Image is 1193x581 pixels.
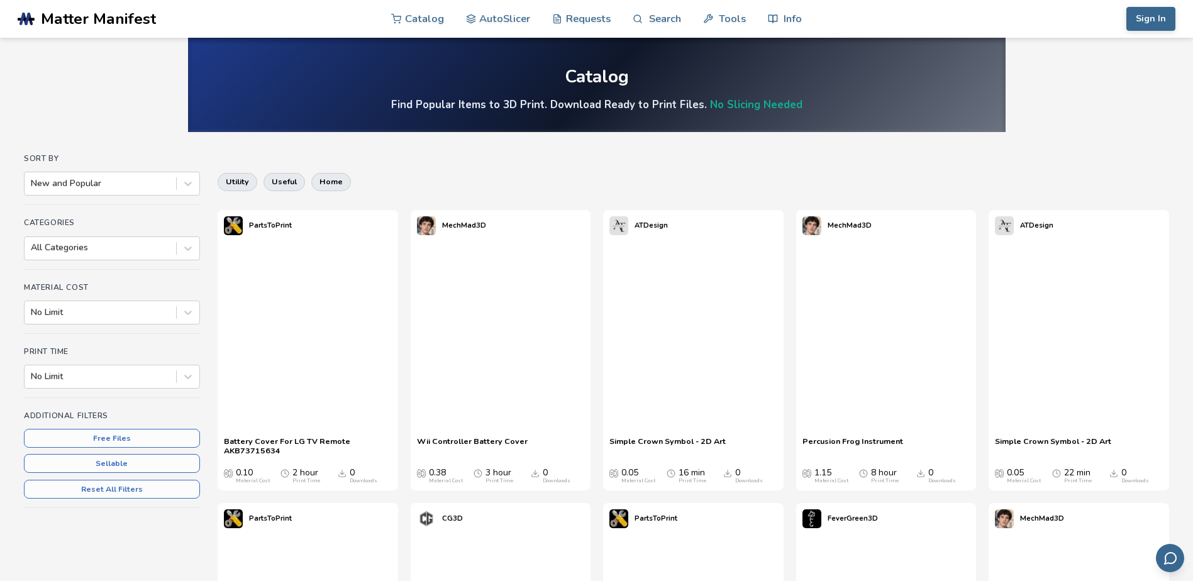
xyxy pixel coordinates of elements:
[486,468,513,484] div: 3 hour
[828,512,878,525] p: FeverGreen3D
[31,372,33,382] input: No Limit
[350,468,377,484] div: 0
[218,503,298,534] a: PartsToPrint's profilePartsToPrint
[442,219,486,232] p: MechMad3D
[635,512,677,525] p: PartsToPrint
[814,478,848,484] div: Material Cost
[802,509,821,528] img: FeverGreen3D's profile
[224,216,243,235] img: PartsToPrint's profile
[350,478,377,484] div: Downloads
[735,468,763,484] div: 0
[995,509,1014,528] img: MechMad3D's profile
[411,503,469,534] a: CG3D's profileCG3D
[249,512,292,525] p: PartsToPrint
[24,454,200,473] button: Sellable
[41,10,156,28] span: Matter Manifest
[621,468,655,484] div: 0.05
[621,478,655,484] div: Material Cost
[802,436,903,455] a: Percusion Frog Instrument
[531,468,540,478] span: Downloads
[292,478,320,484] div: Print Time
[411,210,492,241] a: MechMad3D's profileMechMad3D
[474,468,482,478] span: Average Print Time
[224,468,233,478] span: Average Cost
[1007,478,1041,484] div: Material Cost
[24,411,200,420] h4: Additional Filters
[24,347,200,356] h4: Print Time
[603,210,674,241] a: ATDesign's profileATDesign
[565,67,629,87] div: Catalog
[543,478,570,484] div: Downloads
[543,468,570,484] div: 0
[31,243,33,253] input: All Categories
[31,179,33,189] input: New and Popular
[417,216,436,235] img: MechMad3D's profile
[249,219,292,232] p: PartsToPrint
[916,468,925,478] span: Downloads
[218,210,298,241] a: PartsToPrint's profilePartsToPrint
[859,468,868,478] span: Average Print Time
[1020,219,1053,232] p: ATDesign
[802,468,811,478] span: Average Cost
[710,97,802,112] a: No Slicing Needed
[735,478,763,484] div: Downloads
[796,503,884,534] a: FeverGreen3D's profileFeverGreen3D
[24,480,200,499] button: Reset All Filters
[814,468,848,484] div: 1.15
[995,216,1014,235] img: ATDesign's profile
[679,478,706,484] div: Print Time
[871,478,899,484] div: Print Time
[995,468,1004,478] span: Average Cost
[429,468,463,484] div: 0.38
[1064,468,1092,484] div: 22 min
[236,478,270,484] div: Material Cost
[417,468,426,478] span: Average Cost
[1064,478,1092,484] div: Print Time
[417,509,436,528] img: CG3D's profile
[609,509,628,528] img: PartsToPrint's profile
[24,218,200,227] h4: Categories
[311,173,351,191] button: home
[391,97,802,112] h4: Find Popular Items to 3D Print. Download Ready to Print Files.
[1126,7,1175,31] button: Sign In
[280,468,289,478] span: Average Print Time
[264,173,305,191] button: useful
[224,436,392,455] a: Battery Cover For LG TV Remote AKB73715634
[1020,512,1064,525] p: MechMad3D
[236,468,270,484] div: 0.10
[609,468,618,478] span: Average Cost
[609,436,726,455] a: Simple Crown Symbol - 2D Art
[796,210,878,241] a: MechMad3D's profileMechMad3D
[609,216,628,235] img: ATDesign's profile
[224,509,243,528] img: PartsToPrint's profile
[667,468,675,478] span: Average Print Time
[1121,468,1149,484] div: 0
[995,436,1111,455] a: Simple Crown Symbol - 2D Art
[603,503,684,534] a: PartsToPrint's profilePartsToPrint
[1121,478,1149,484] div: Downloads
[679,468,706,484] div: 16 min
[218,173,257,191] button: utility
[1156,544,1184,572] button: Send feedback via email
[442,512,463,525] p: CG3D
[871,468,899,484] div: 8 hour
[635,219,668,232] p: ATDesign
[429,478,463,484] div: Material Cost
[1007,468,1041,484] div: 0.05
[1052,468,1061,478] span: Average Print Time
[989,210,1060,241] a: ATDesign's profileATDesign
[292,468,320,484] div: 2 hour
[24,429,200,448] button: Free Files
[338,468,347,478] span: Downloads
[723,468,732,478] span: Downloads
[24,154,200,163] h4: Sort By
[486,478,513,484] div: Print Time
[928,478,956,484] div: Downloads
[417,436,528,455] a: Wii Controller Battery Cover
[31,307,33,318] input: No Limit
